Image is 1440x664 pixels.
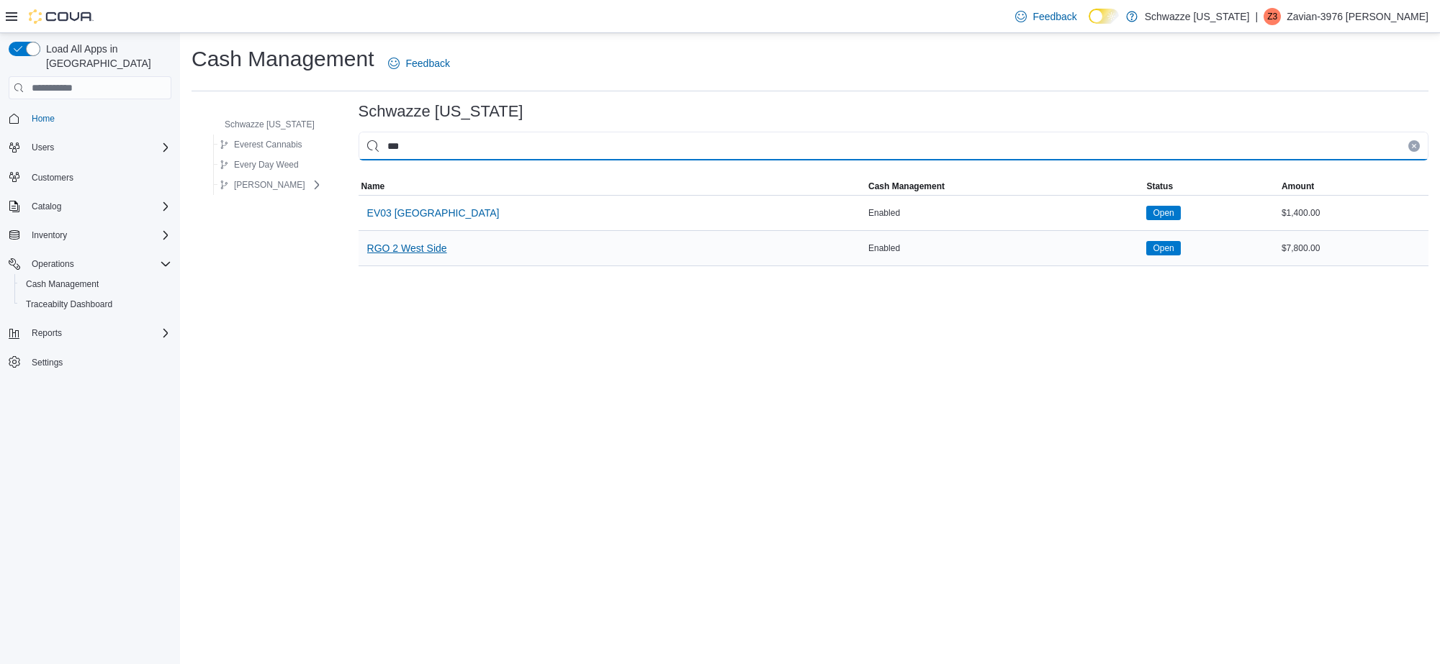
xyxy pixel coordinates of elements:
button: Clear input [1408,140,1420,152]
span: Every Day Weed [234,159,299,170]
button: Traceabilty Dashboard [14,294,177,314]
span: Inventory [32,229,67,241]
span: Everest Cannabis [234,139,302,150]
span: Users [32,142,54,153]
a: Traceabilty Dashboard [20,296,118,313]
span: Traceabilty Dashboard [26,299,112,310]
button: Cash Management [865,178,1143,195]
span: Customers [32,172,73,183]
span: Open [1153,206,1174,219]
button: Catalog [3,196,177,217]
h1: Cash Management [192,45,374,73]
a: Cash Management [20,276,104,293]
span: Z3 [1267,8,1277,25]
span: Feedback [405,56,449,71]
a: Feedback [382,49,455,78]
button: Reports [26,324,68,342]
a: Customers [26,169,79,186]
span: Reports [32,327,62,339]
div: Enabled [865,204,1143,222]
div: Zavian-3976 McCarty [1264,8,1281,25]
button: Users [3,137,177,158]
span: Cash Management [868,181,945,192]
button: Every Day Weed [214,156,305,173]
span: Reports [26,324,171,342]
span: Customers [26,168,171,186]
button: EV03 [GEOGRAPHIC_DATA] [361,199,505,227]
button: Schwazze [US_STATE] [204,116,320,133]
span: Open [1146,206,1180,220]
a: Feedback [1009,2,1082,31]
button: Status [1143,178,1278,195]
span: [PERSON_NAME] [234,179,305,191]
input: Dark Mode [1089,9,1119,24]
span: Cash Management [26,278,99,290]
span: Settings [26,353,171,371]
span: Cash Management [20,276,171,293]
p: | [1256,8,1259,25]
button: Operations [26,255,80,273]
a: Home [26,110,60,127]
span: RGO 2 West Side [367,241,447,255]
span: Inventory [26,227,171,244]
span: Schwazze [US_STATE] [225,119,315,130]
span: Catalog [32,201,61,212]
span: Settings [32,357,63,368]
button: Users [26,139,60,156]
span: Status [1146,181,1173,192]
button: Catalog [26,198,67,215]
button: Reports [3,323,177,343]
div: $1,400.00 [1279,204,1428,222]
span: Amount [1282,181,1314,192]
span: Users [26,139,171,156]
span: Traceabilty Dashboard [20,296,171,313]
span: Operations [32,258,74,270]
span: Catalog [26,198,171,215]
button: Inventory [26,227,73,244]
p: Schwazze [US_STATE] [1145,8,1250,25]
button: Everest Cannabis [214,136,308,153]
button: [PERSON_NAME] [214,176,311,194]
span: Operations [26,255,171,273]
span: Feedback [1032,9,1076,24]
button: Settings [3,352,177,373]
img: Cova [29,9,94,24]
button: Cash Management [14,274,177,294]
button: Amount [1279,178,1428,195]
p: Zavian-3976 [PERSON_NAME] [1287,8,1428,25]
div: $7,800.00 [1279,240,1428,257]
span: Load All Apps in [GEOGRAPHIC_DATA] [40,42,171,71]
nav: Complex example [9,102,171,410]
button: Operations [3,254,177,274]
span: Open [1153,242,1174,255]
span: Home [26,109,171,127]
span: Open [1146,241,1180,255]
button: Inventory [3,225,177,245]
button: RGO 2 West Side [361,234,453,263]
span: EV03 [GEOGRAPHIC_DATA] [367,206,500,220]
button: Name [359,178,865,195]
span: Name [361,181,385,192]
a: Settings [26,354,68,371]
span: Home [32,113,55,124]
button: Home [3,108,177,129]
div: Enabled [865,240,1143,257]
button: Customers [3,166,177,187]
input: This is a search bar. As you type, the results lower in the page will automatically filter. [359,132,1428,160]
h3: Schwazze [US_STATE] [359,103,523,120]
